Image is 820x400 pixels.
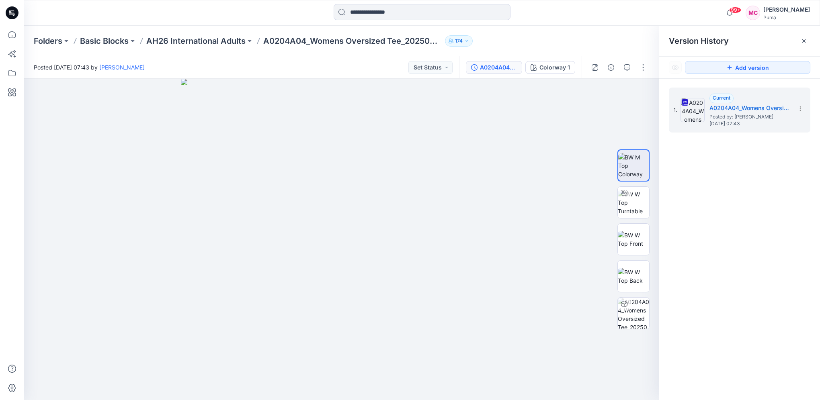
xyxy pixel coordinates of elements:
[713,95,730,101] span: Current
[99,64,145,71] a: [PERSON_NAME]
[181,79,502,400] img: eyJhbGciOiJIUzI1NiIsImtpZCI6IjAiLCJzbHQiOiJzZXMiLCJ0eXAiOiJKV1QifQ.eyJkYXRhIjp7InR5cGUiOiJzdG9yYW...
[669,61,682,74] button: Show Hidden Versions
[618,153,649,178] img: BW M Top Colorway
[605,61,617,74] button: Details
[618,190,649,215] img: BW W Top Turntable
[480,63,517,72] div: A0204A04_Womens Oversized Tee_20250709
[709,113,790,121] span: Posted by: Loeka De Vries
[34,63,145,71] span: Posted [DATE] 07:43 by
[80,35,129,47] a: Basic Blocks
[801,38,807,44] button: Close
[618,298,649,329] img: A0204A04_Womens Oversized Tee_20250709 Colorway 1
[685,61,810,74] button: Add version
[746,6,760,20] div: MC
[709,103,790,113] h5: A0204A04_Womens Oversized Tee_20250709
[525,61,575,74] button: Colorway 1
[674,106,677,114] span: 1.
[34,35,62,47] a: Folders
[445,35,473,47] button: 174
[669,36,729,46] span: Version History
[729,7,741,13] span: 99+
[618,231,649,248] img: BW W Top Front
[146,35,246,47] a: AH26 International Adults
[263,35,442,47] p: A0204A04_Womens Oversized Tee_20250709
[681,98,705,122] img: A0204A04_Womens Oversized Tee_20250709
[539,63,570,72] div: Colorway 1
[709,121,790,127] span: [DATE] 07:43
[455,37,463,45] p: 174
[466,61,522,74] button: A0204A04_Womens Oversized Tee_20250709
[618,268,649,285] img: BW W Top Back
[763,14,810,20] div: Puma
[763,5,810,14] div: [PERSON_NAME]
